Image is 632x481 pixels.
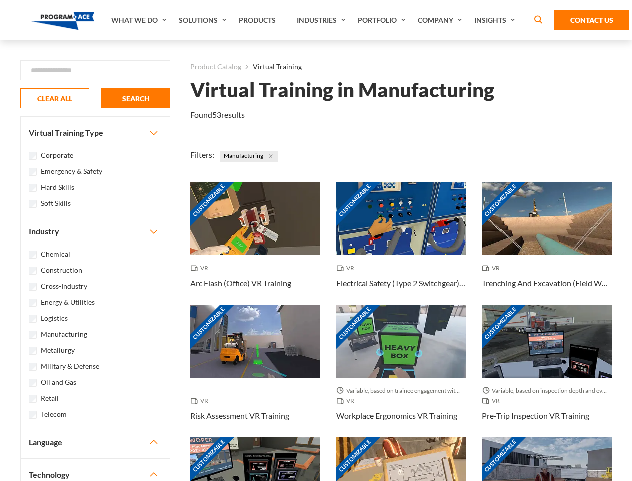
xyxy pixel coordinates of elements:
button: Virtual Training Type [21,117,170,149]
input: Emergency & Safety [29,168,37,176]
input: Chemical [29,251,37,259]
a: Product Catalog [190,60,241,73]
h1: Virtual Training in Manufacturing [190,81,494,99]
label: Construction [41,265,82,276]
input: Manufacturing [29,331,37,339]
span: VR [482,263,504,273]
input: Cross-Industry [29,283,37,291]
input: Retail [29,395,37,403]
label: Hard Skills [41,182,74,193]
label: Manufacturing [41,329,87,340]
input: Soft Skills [29,200,37,208]
a: Contact Us [554,10,629,30]
label: Soft Skills [41,198,71,209]
a: Customizable Thumbnail - Pre-Trip Inspection VR Training Variable, based on inspection depth and ... [482,305,612,437]
em: 53 [212,110,221,119]
span: VR [336,396,358,406]
input: Telecom [29,411,37,419]
label: Chemical [41,249,70,260]
label: Retail [41,393,59,404]
span: VR [190,396,212,406]
input: Corporate [29,152,37,160]
label: Military & Defense [41,361,99,372]
h3: Trenching And Excavation (Field Work) VR Training [482,277,612,289]
h3: Risk Assessment VR Training [190,410,289,422]
h3: Electrical Safety (Type 2 Switchgear) VR Training [336,277,466,289]
label: Telecom [41,409,67,420]
a: Customizable Thumbnail - Workplace Ergonomics VR Training Variable, based on trainee engagement w... [336,305,466,437]
input: Military & Defense [29,363,37,371]
a: Customizable Thumbnail - Arc Flash (Office) VR Training VR Arc Flash (Office) VR Training [190,182,320,305]
li: Virtual Training [241,60,302,73]
h3: Workplace Ergonomics VR Training [336,410,457,422]
a: Customizable Thumbnail - Risk Assessment VR Training VR Risk Assessment VR Training [190,305,320,437]
label: Emergency & Safety [41,166,102,177]
input: Logistics [29,315,37,323]
span: Variable, based on trainee engagement with exercises. [336,386,466,396]
span: Manufacturing [220,151,278,162]
button: CLEAR ALL [20,88,89,108]
input: Energy & Utilities [29,299,37,307]
span: VR [482,396,504,406]
span: Variable, based on inspection depth and event interaction. [482,386,612,396]
input: Metallurgy [29,347,37,355]
span: VR [336,263,358,273]
button: Close [265,151,276,162]
p: Found results [190,109,245,121]
h3: Pre-Trip Inspection VR Training [482,410,589,422]
button: Industry [21,215,170,248]
span: Filters: [190,150,214,159]
label: Cross-Industry [41,281,87,292]
label: Energy & Utilities [41,297,95,308]
input: Hard Skills [29,184,37,192]
a: Customizable Thumbnail - Electrical Safety (Type 2 Switchgear) VR Training VR Electrical Safety (... [336,182,466,305]
input: Construction [29,267,37,275]
button: Language [21,426,170,458]
nav: breadcrumb [190,60,612,73]
label: Corporate [41,150,73,161]
a: Customizable Thumbnail - Trenching And Excavation (Field Work) VR Training VR Trenching And Excav... [482,182,612,305]
h3: Arc Flash (Office) VR Training [190,277,291,289]
label: Metallurgy [41,345,75,356]
span: VR [190,263,212,273]
label: Oil and Gas [41,377,76,388]
img: Program-Ace [31,12,95,30]
label: Logistics [41,313,68,324]
input: Oil and Gas [29,379,37,387]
